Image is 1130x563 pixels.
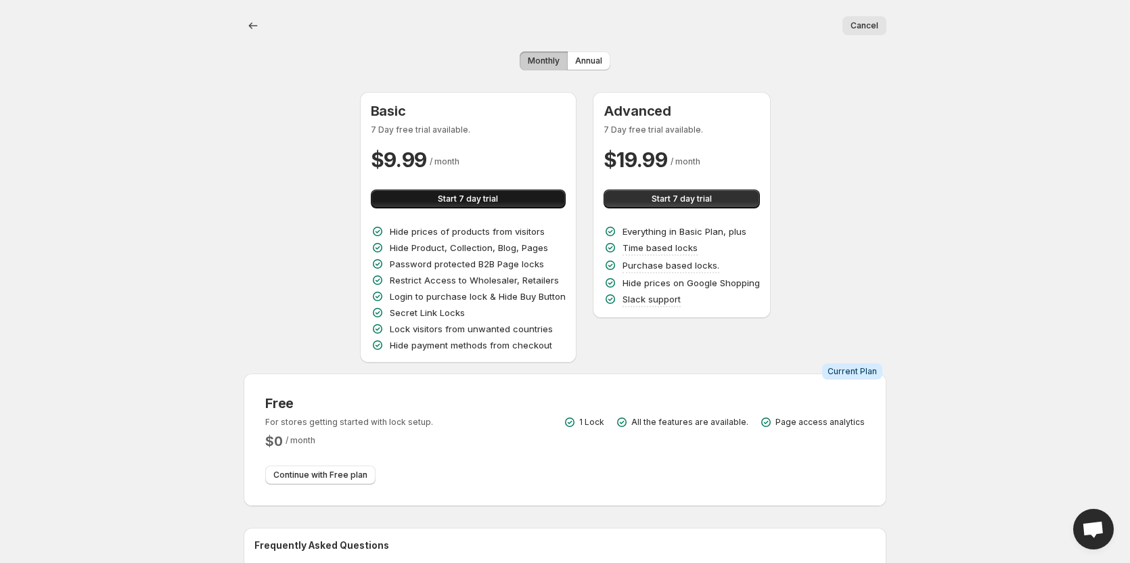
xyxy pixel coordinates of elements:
[371,146,428,173] h2: $ 9.99
[528,55,560,66] span: Monthly
[604,125,760,135] p: 7 Day free trial available.
[623,241,698,254] p: Time based locks
[631,417,748,428] p: All the features are available.
[579,417,604,428] p: 1 Lock
[390,273,559,287] p: Restrict Access to Wholesaler, Retailers
[273,470,367,480] span: Continue with Free plan
[520,51,568,70] button: Monthly
[438,194,498,204] span: Start 7 day trial
[371,125,566,135] p: 7 Day free trial available.
[842,16,886,35] button: Cancel
[265,395,433,411] h3: Free
[244,16,263,35] button: Back
[1073,509,1114,549] div: Open chat
[567,51,610,70] button: Annual
[604,103,760,119] h3: Advanced
[390,306,465,319] p: Secret Link Locks
[254,539,876,552] h2: Frequently Asked Questions
[652,194,712,204] span: Start 7 day trial
[430,156,459,166] span: / month
[623,225,746,238] p: Everything in Basic Plan, plus
[390,338,552,352] p: Hide payment methods from checkout
[371,103,566,119] h3: Basic
[265,433,283,449] h2: $ 0
[575,55,602,66] span: Annual
[390,225,545,238] p: Hide prices of products from visitors
[604,146,668,173] h2: $ 19.99
[371,189,566,208] button: Start 7 day trial
[604,189,760,208] button: Start 7 day trial
[828,366,877,377] span: Current Plan
[851,20,878,31] span: Cancel
[265,417,433,428] p: For stores getting started with lock setup.
[265,466,376,485] button: Continue with Free plan
[390,290,566,303] p: Login to purchase lock & Hide Buy Button
[623,258,719,272] p: Purchase based locks.
[671,156,700,166] span: / month
[390,241,548,254] p: Hide Product, Collection, Blog, Pages
[623,292,681,306] p: Slack support
[286,435,315,445] span: / month
[390,257,544,271] p: Password protected B2B Page locks
[390,322,553,336] p: Lock visitors from unwanted countries
[775,417,865,428] p: Page access analytics
[623,276,760,290] p: Hide prices on Google Shopping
